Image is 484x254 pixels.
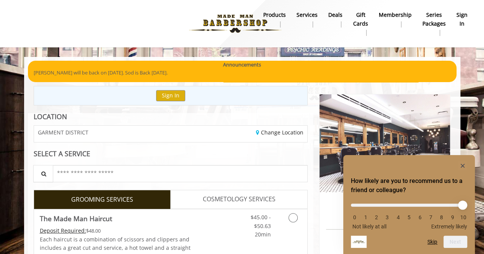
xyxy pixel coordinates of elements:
a: Series packagesSeries packages [417,10,451,38]
b: Series packages [422,11,446,28]
span: Not likely at all [352,223,386,230]
b: LOCATION [34,112,67,121]
button: Next question [443,236,467,248]
span: 20min [254,231,271,238]
div: $48.00 [40,226,194,235]
a: MembershipMembership [373,10,417,29]
b: Announcements [223,61,261,69]
span: GROOMING SERVICES [71,195,133,205]
li: 10 [460,214,467,220]
span: COSMETOLOGY SERVICES [203,194,275,204]
h2: Garment District [328,198,442,209]
li: 7 [427,214,435,220]
li: 8 [438,214,445,220]
p: [PERSON_NAME] will be back on [DATE]. Sod is Back [DATE]. [34,69,451,77]
li: 1 [362,214,369,220]
span: Extremely likely [431,223,467,230]
b: Services [297,11,318,19]
button: Sign In [156,90,185,101]
b: Deals [328,11,342,19]
a: Change Location [256,129,303,136]
li: 5 [405,214,413,220]
li: 3 [383,214,391,220]
div: How likely are you to recommend us to a friend or colleague? Select an option from 0 to 10, with ... [351,161,467,248]
b: Membership [379,11,412,19]
span: $45.00 - $50.63 [250,214,271,229]
div: How likely are you to recommend us to a friend or colleague? Select an option from 0 to 10, with ... [351,198,467,230]
li: 2 [373,214,380,220]
a: ServicesServices [291,10,323,29]
div: SELECT A SERVICE [34,150,308,157]
span: GARMENT DISTRICT [38,129,88,135]
button: Skip [427,239,437,245]
a: Gift cardsgift cards [348,10,373,38]
li: 9 [449,214,456,220]
h2: How likely are you to recommend us to a friend or colleague? Select an option from 0 to 10, with ... [351,176,467,195]
a: DealsDeals [323,10,348,29]
button: Service Search [33,165,53,182]
li: 4 [394,214,402,220]
b: gift cards [353,11,368,28]
li: 6 [416,214,424,220]
img: Made Man Barbershop logo [183,3,288,45]
p: [STREET_ADDRESS][US_STATE] [328,212,442,220]
b: products [263,11,286,19]
h3: Phone [328,240,442,245]
li: 0 [351,214,359,220]
b: The Made Man Haircut [40,213,112,224]
button: Hide survey [458,161,467,170]
a: sign insign in [451,10,473,29]
b: sign in [456,11,468,28]
a: Productsproducts [258,10,291,29]
span: This service needs some Advance to be paid before we block your appointment [40,227,86,234]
